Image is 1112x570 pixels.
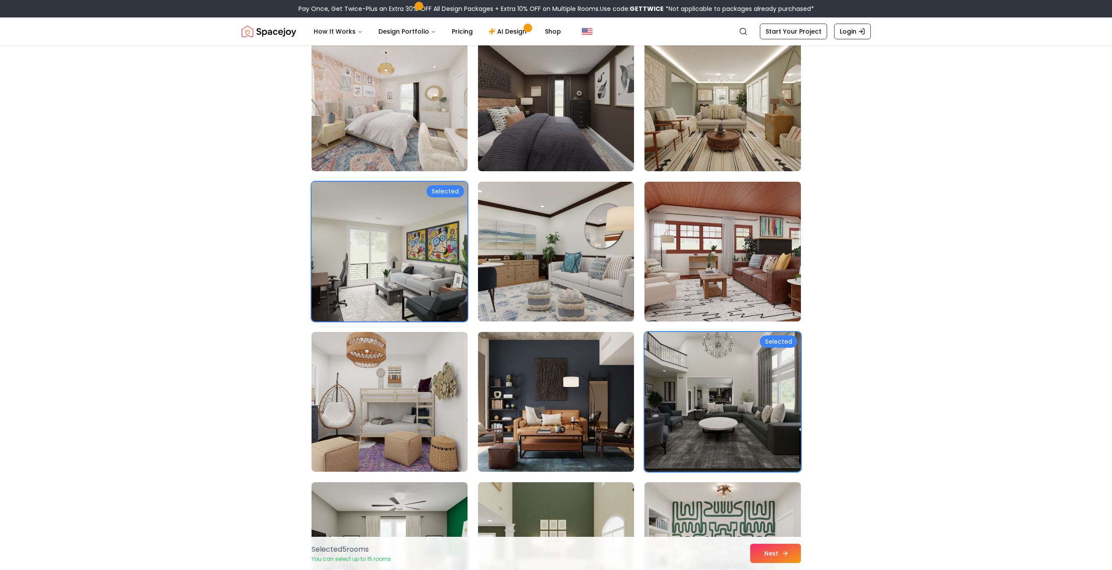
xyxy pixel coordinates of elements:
img: Room room-8 [478,332,634,472]
a: Login [834,24,871,39]
div: Selected [760,335,797,348]
a: Shop [538,23,568,40]
p: Selected 5 room s [312,544,391,555]
button: Design Portfolio [371,23,443,40]
div: Pay Once, Get Twice-Plus an Extra 30% OFF All Design Packages + Extra 10% OFF on Multiple Rooms. [298,4,814,13]
img: Room room-6 [644,182,800,321]
img: Room room-9 [644,332,800,472]
a: Spacejoy [242,23,296,40]
nav: Global [242,17,871,45]
span: Use code: [600,4,664,13]
a: Start Your Project [760,24,827,39]
nav: Main [307,23,568,40]
span: *Not applicable to packages already purchased* [664,4,814,13]
img: Room room-5 [478,182,634,321]
img: Room room-2 [478,31,634,171]
b: GETTWICE [630,4,664,13]
img: Spacejoy Logo [242,23,296,40]
img: Room room-7 [312,332,468,472]
button: Next [750,544,801,563]
img: Room room-1 [312,31,468,171]
a: AI Design [482,23,536,40]
img: Room room-4 [312,182,468,321]
img: United States [582,26,592,37]
img: Room room-3 [644,31,800,171]
p: You can select up to 15 rooms [312,556,391,563]
a: Pricing [445,23,480,40]
div: Selected [426,185,464,197]
button: How It Works [307,23,370,40]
